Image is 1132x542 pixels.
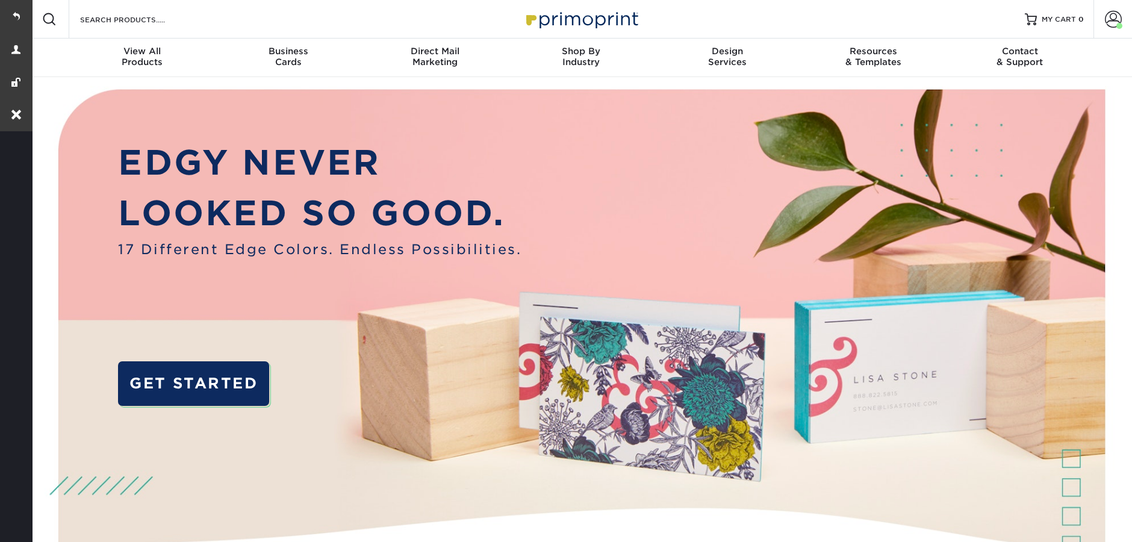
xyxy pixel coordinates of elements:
[508,46,655,67] div: Industry
[69,46,216,67] div: Products
[118,137,521,188] p: EDGY NEVER
[654,46,800,67] div: Services
[69,39,216,77] a: View AllProducts
[118,188,521,239] p: LOOKED SO GOOD.
[118,239,521,260] span: 17 Different Edge Colors. Endless Possibilities.
[69,46,216,57] span: View All
[362,46,508,57] span: Direct Mail
[508,39,655,77] a: Shop ByIndustry
[1042,14,1076,25] span: MY CART
[947,46,1093,57] span: Contact
[800,39,947,77] a: Resources& Templates
[216,46,362,67] div: Cards
[362,39,508,77] a: Direct MailMarketing
[362,46,508,67] div: Marketing
[521,6,641,32] img: Primoprint
[216,46,362,57] span: Business
[508,46,655,57] span: Shop By
[947,39,1093,77] a: Contact& Support
[1078,15,1084,23] span: 0
[800,46,947,57] span: Resources
[216,39,362,77] a: BusinessCards
[118,361,269,406] a: GET STARTED
[800,46,947,67] div: & Templates
[654,39,800,77] a: DesignServices
[947,46,1093,67] div: & Support
[654,46,800,57] span: Design
[79,12,196,26] input: SEARCH PRODUCTS.....
[3,505,102,538] iframe: Google Customer Reviews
